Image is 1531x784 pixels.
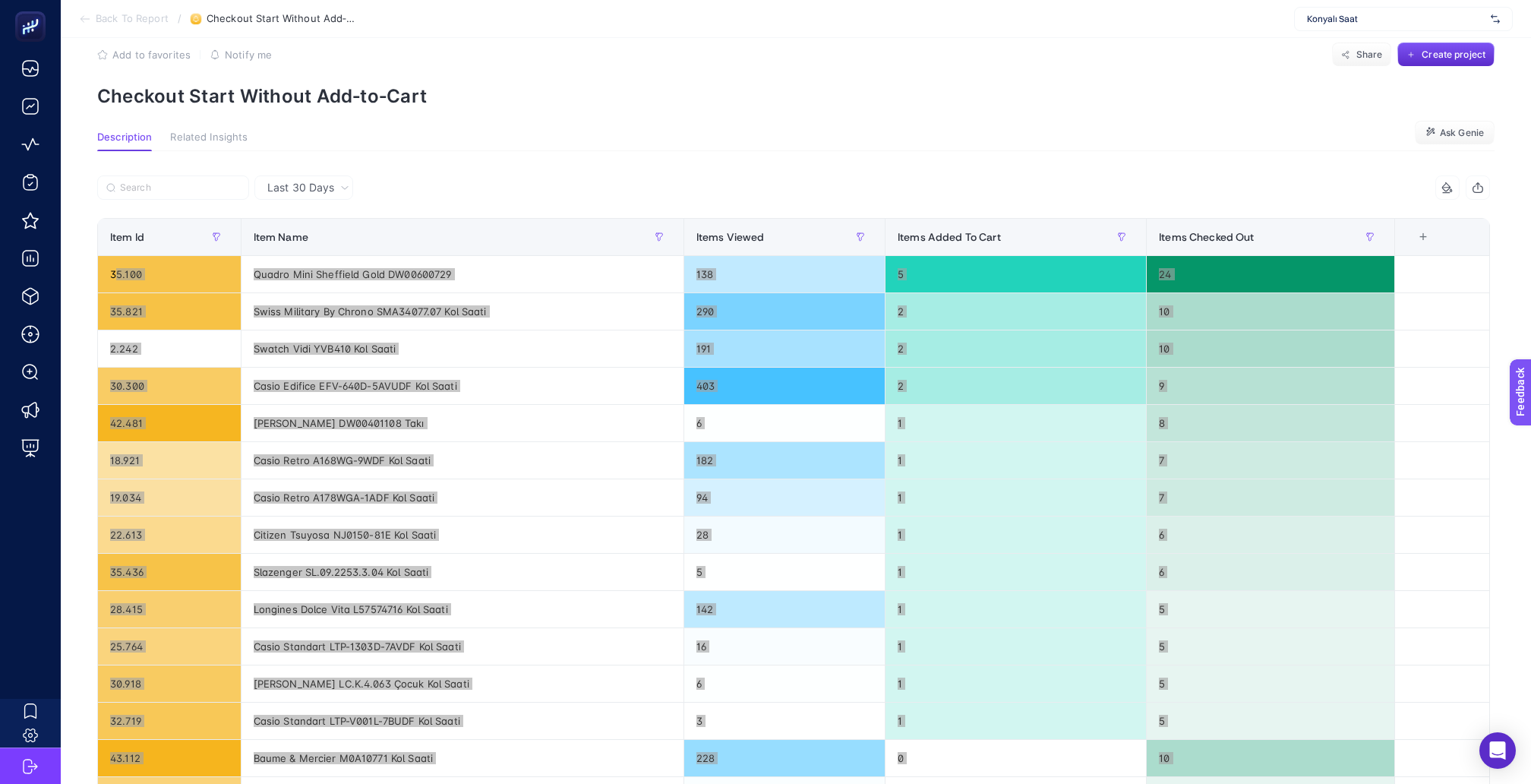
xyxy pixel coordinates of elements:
div: 1 [885,442,1146,479]
div: 7 [1147,442,1394,479]
span: Item Id [110,231,144,243]
div: 25.764 [98,628,241,665]
div: Baume & Mercier M0A10771 Kol Saati [241,740,683,776]
div: 35.821 [98,293,241,330]
input: Search [120,182,240,194]
div: 16 [684,628,885,665]
div: 8 [1147,405,1394,441]
span: / [178,12,182,24]
div: Open Intercom Messenger [1479,732,1516,769]
div: 1 [885,591,1146,628]
span: Items Checked Out [1159,231,1254,243]
button: Description [97,131,152,151]
div: 10 [1147,740,1394,776]
div: 5 [1147,591,1394,628]
div: 6 [684,665,885,702]
div: 1 [885,665,1146,702]
div: 18.921 [98,442,241,479]
div: [PERSON_NAME] LC.K.4.063 Çocuk Kol Saati [241,665,683,702]
div: 35.436 [98,554,241,590]
div: 24 [1147,256,1394,292]
span: Create project [1422,49,1485,61]
div: 10 [1147,330,1394,367]
span: Item Name [254,231,308,243]
button: Ask Genie [1415,121,1495,145]
div: 28.415 [98,591,241,628]
div: 9 [1147,368,1394,404]
div: 43.112 [98,740,241,776]
span: Add to favorites [112,49,191,61]
div: 5 [1147,703,1394,739]
div: 5 [1147,665,1394,702]
div: 5 [1147,628,1394,665]
div: 32.719 [98,703,241,739]
div: 35.100 [98,256,241,292]
span: Items Viewed [696,231,765,243]
div: 1 [885,628,1146,665]
span: Last 30 Days [267,180,334,195]
div: 1 [885,479,1146,516]
div: 1 [885,517,1146,553]
div: 3 [684,703,885,739]
button: Notify me [210,49,272,61]
div: 6 [1147,554,1394,590]
div: Casio Standart LTP-1303D-7AVDF Kol Saati [241,628,683,665]
button: Add to favorites [97,49,191,61]
div: 138 [684,256,885,292]
span: Feedback [9,5,58,17]
span: Konyalı Saat [1307,13,1485,25]
div: 30.300 [98,368,241,404]
div: 142 [684,591,885,628]
div: 2 [885,293,1146,330]
div: 6 [684,405,885,441]
span: Back To Report [96,13,169,25]
div: 5 [684,554,885,590]
div: Casio Edifice EFV-640D-5AVUDF Kol Saati [241,368,683,404]
div: 1 [885,554,1146,590]
div: 1 [885,405,1146,441]
div: 1 [885,703,1146,739]
div: 2 [885,330,1146,367]
div: 5 items selected [1407,231,1419,264]
button: Create project [1397,43,1495,67]
div: 19.034 [98,479,241,516]
div: 5 [885,256,1146,292]
div: + [1409,231,1438,243]
span: Checkout Start Without Add‑to‑Cart [207,13,358,25]
div: 10 [1147,293,1394,330]
span: Share [1356,49,1383,61]
div: 2.242 [98,330,241,367]
div: Longines Dolce Vita L57574716 Kol Saati [241,591,683,628]
div: 42.481 [98,405,241,441]
div: 290 [684,293,885,330]
div: 22.613 [98,517,241,553]
div: 7 [1147,479,1394,516]
div: Casio Standart LTP-V001L-7BUDF Kol Saati [241,703,683,739]
button: Share [1332,43,1391,67]
span: Items Added To Cart [898,231,1001,243]
span: Related Insights [170,131,248,144]
button: Related Insights [170,131,248,151]
div: 0 [885,740,1146,776]
div: 30.918 [98,665,241,702]
span: Ask Genie [1440,127,1484,139]
img: svg%3e [1491,11,1500,27]
div: Casio Retro A178WGA-1ADF Kol Saati [241,479,683,516]
div: Citizen Tsuyosa NJ0150-81E Kol Saati [241,517,683,553]
div: 403 [684,368,885,404]
div: 94 [684,479,885,516]
span: Notify me [225,49,272,61]
div: 28 [684,517,885,553]
div: 228 [684,740,885,776]
div: 191 [684,330,885,367]
div: Swiss Military By Chrono SMA34077.07 Kol Saati [241,293,683,330]
span: Description [97,131,152,144]
div: [PERSON_NAME] DW00401108 Takı [241,405,683,441]
div: 6 [1147,517,1394,553]
div: Swatch Vidi YVB410 Kol Saati [241,330,683,367]
div: Casio Retro A168WG-9WDF Kol Saati [241,442,683,479]
div: Quadro Mini Sheffield Gold DW00600729 [241,256,683,292]
div: Slazenger SL.09.2253.3.04 Kol Saati [241,554,683,590]
div: 182 [684,442,885,479]
div: 2 [885,368,1146,404]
